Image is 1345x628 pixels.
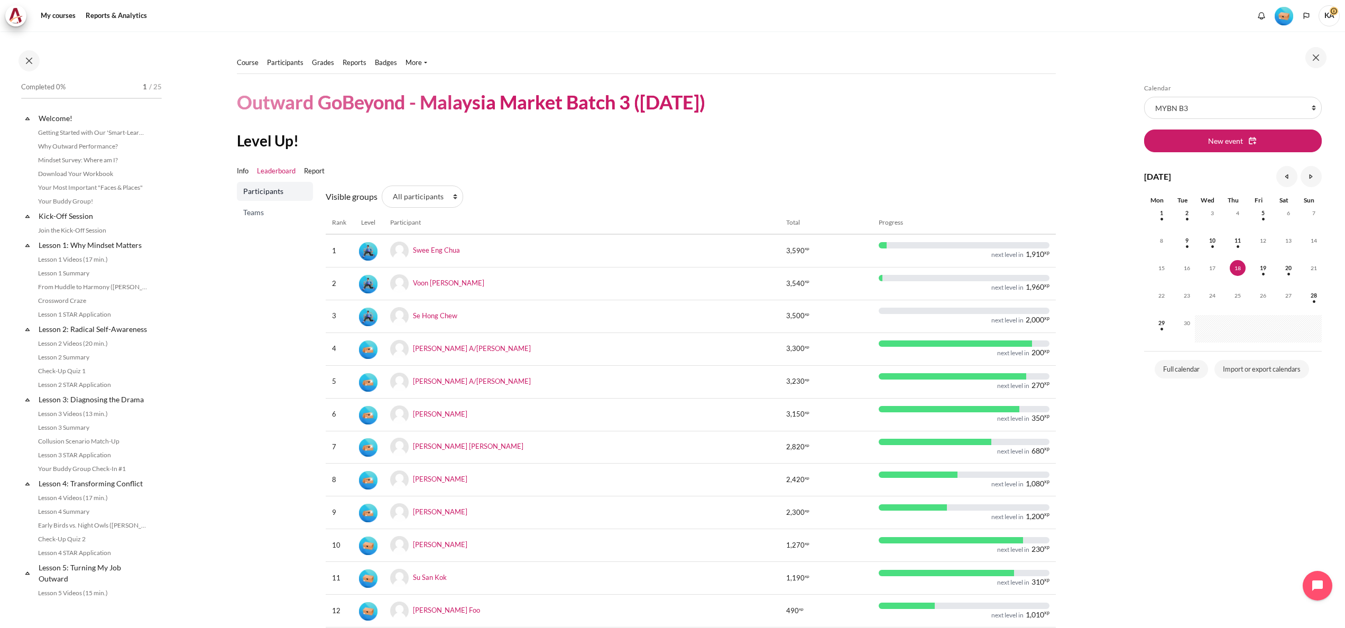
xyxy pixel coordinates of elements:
a: Getting Started with Our 'Smart-Learning' Platform [35,126,150,139]
div: next level in [991,480,1024,488]
div: Level #2 [359,339,377,359]
a: [PERSON_NAME] A/[PERSON_NAME] [413,344,531,352]
div: next level in [997,578,1029,587]
span: 1,270 [786,540,805,551]
div: next level in [997,414,1029,423]
span: 2,000 [1026,316,1044,324]
span: 24 [1204,288,1220,303]
div: next level in [997,546,1029,554]
span: 1,910 [1026,251,1044,258]
a: Crossword Craze [35,294,150,307]
span: 350 [1031,414,1044,422]
a: Tuesday, 2 September events [1179,210,1195,216]
a: Lesson 5 Videos (15 min.) [35,587,150,599]
section: Blocks [1144,84,1322,381]
span: New event [1208,135,1243,146]
span: 3,590 [786,246,805,256]
span: KA [1319,5,1340,26]
span: Collapse [22,240,33,251]
a: Import or export calendars [1214,360,1309,379]
a: Course [237,58,259,68]
td: 4 [326,333,353,365]
div: Level #3 [359,307,377,326]
a: My courses [37,5,79,26]
a: Leaderboard [257,166,296,177]
span: 1,080 [1026,480,1044,487]
span: Thu [1228,196,1239,204]
div: next level in [991,283,1024,292]
td: 3 [326,300,353,333]
img: Level #3 [359,275,377,293]
span: xp [1044,546,1049,549]
a: Swee Eng Chua [413,246,460,254]
img: Level #1 [359,569,377,588]
span: 8 [1154,233,1169,248]
span: 6 [1280,205,1296,221]
span: 27 [1280,288,1296,303]
td: 12 [326,595,353,627]
a: Welcome! [37,111,150,125]
a: Architeck Architeck [5,5,32,26]
a: Lesson 4 Videos (17 min.) [35,492,150,504]
a: [PERSON_NAME] [413,507,467,516]
a: [PERSON_NAME] [413,409,467,418]
a: Level #1 [1270,6,1297,25]
div: Level #1 [1275,6,1293,25]
img: Level #2 [359,438,377,457]
img: Level #1 [359,602,377,621]
span: 230 [1031,546,1044,553]
th: Total [780,211,873,234]
a: Monday, 1 September events [1154,210,1169,216]
a: Why Outward Performance? [35,140,150,153]
span: Sat [1279,196,1288,204]
span: 28 [1306,288,1322,303]
div: Level #2 [359,372,377,392]
span: 19 [1255,260,1271,276]
span: Completed 0% [21,82,66,93]
span: Collapse [22,568,33,578]
a: Reports [343,58,366,68]
span: 270 [1031,382,1044,389]
span: Collapse [22,113,33,124]
a: Your Buddy Group Check-In #1 [35,463,150,475]
a: Kick-Off Session [37,209,150,223]
a: Lesson 3 Summary [35,421,150,434]
a: Lesson 2 Summary [35,351,150,364]
img: Level #2 [359,504,377,522]
a: Lesson 1 Summary [35,267,150,280]
span: 18 [1230,260,1246,276]
a: Check-Up Quiz 2 [35,533,150,546]
span: xp [805,542,809,545]
span: 2,820 [786,442,805,452]
span: 21 [1306,260,1322,276]
span: 1 [1154,205,1169,221]
span: 16 [1179,260,1195,276]
a: Sunday, 28 September events [1306,292,1322,299]
span: xp [805,346,809,348]
div: next level in [997,382,1029,390]
h1: Outward GoBeyond - Malaysia Market Batch 3 ([DATE]) [237,90,705,115]
td: 10 [326,529,353,562]
img: Level #2 [359,340,377,359]
div: Level #1 [359,568,377,588]
img: Level #2 [359,471,377,490]
span: 1,190 [786,573,805,584]
th: Rank [326,211,353,234]
a: [PERSON_NAME] Foo [413,606,480,614]
div: next level in [991,251,1024,259]
div: next level in [991,611,1024,620]
span: 310 [1031,578,1044,586]
a: Su San Kok [413,573,447,581]
a: From Huddle to Harmony ([PERSON_NAME]'s Story) [35,281,150,293]
td: 6 [326,398,353,431]
span: 17 [1204,260,1220,276]
div: Show notification window with no new notifications [1254,8,1269,24]
span: Fri [1255,196,1263,204]
a: Join the Kick-Off Session [35,224,150,237]
span: 3,540 [786,279,805,289]
span: 7 [1306,205,1322,221]
a: Lesson 4 Summary [35,505,150,518]
div: Level #2 [359,470,377,490]
a: Your Buddy Group! [35,195,150,208]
